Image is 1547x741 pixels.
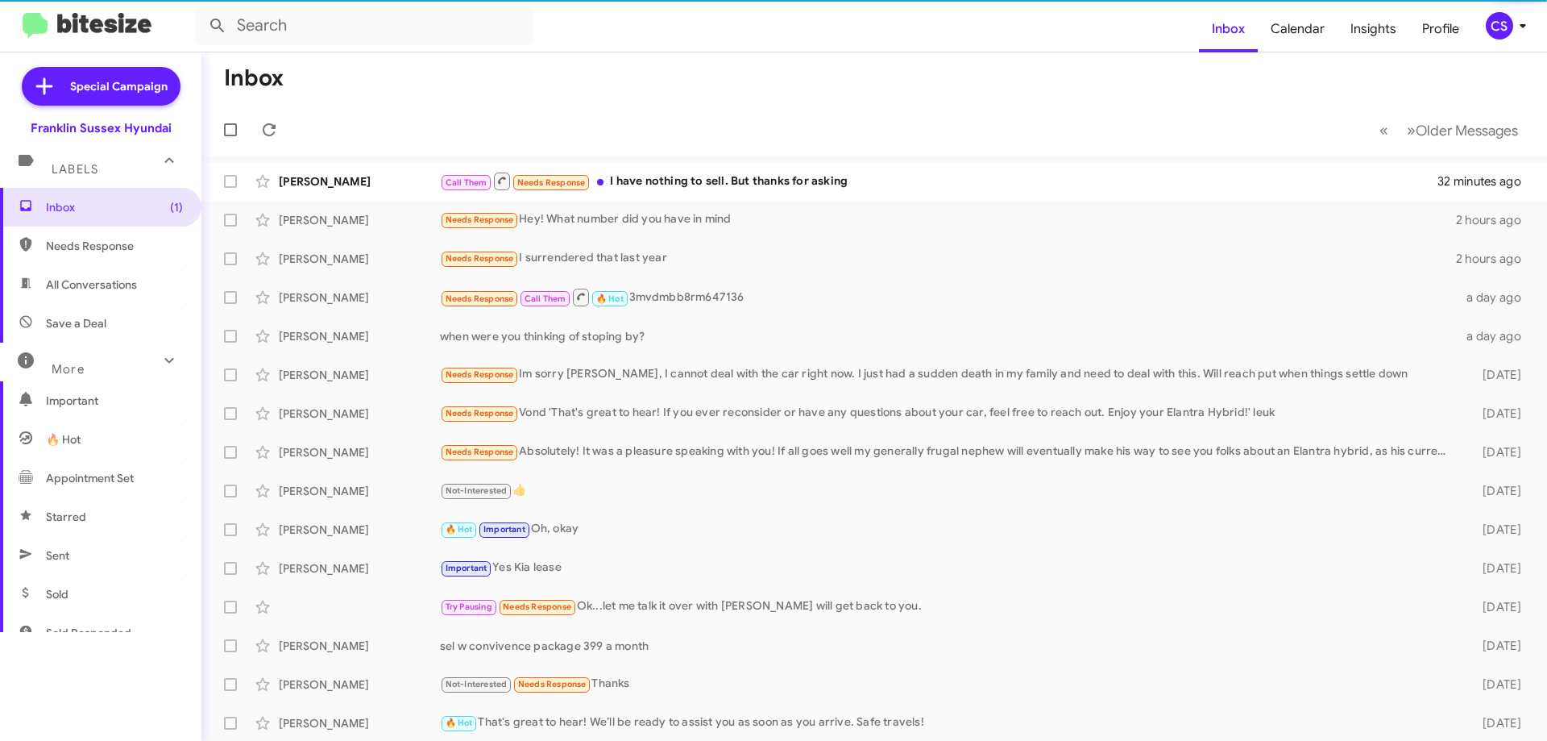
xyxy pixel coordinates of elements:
span: Needs Response [446,214,514,225]
div: [DATE] [1457,444,1534,460]
span: Important [446,563,487,573]
span: Needs Response [446,447,514,457]
div: Yes Kia lease [440,559,1457,577]
div: a day ago [1457,289,1534,306]
span: Call Them [525,293,566,304]
span: Needs Response [503,602,571,612]
div: [DATE] [1457,406,1534,422]
div: I surrendered that last year [440,249,1456,268]
a: Special Campaign [22,67,180,106]
span: 🔥 Hot [596,293,624,304]
div: [DATE] [1457,676,1534,693]
div: [DATE] [1457,522,1534,538]
span: Needs Response [517,177,586,188]
div: CS [1486,12,1513,40]
span: More [52,362,85,377]
div: 2 hours ago [1456,251,1534,267]
span: Not-Interested [446,679,508,689]
div: Ok...let me talk it over with [PERSON_NAME] will get back to you. [440,597,1457,616]
span: Save a Deal [46,315,106,331]
span: (1) [170,199,183,215]
div: [DATE] [1457,367,1534,383]
div: [DATE] [1457,638,1534,654]
span: 🔥 Hot [446,524,473,535]
div: [PERSON_NAME] [279,715,440,731]
a: Insights [1338,6,1409,52]
a: Calendar [1258,6,1338,52]
div: [PERSON_NAME] [279,328,440,344]
span: « [1379,120,1388,140]
span: 🔥 Hot [46,431,81,448]
span: Needs Response [518,679,587,689]
div: Hey! What number did you have in mind [440,210,1456,229]
div: [PERSON_NAME] [279,522,440,538]
div: [PERSON_NAME] [279,444,440,460]
div: Franklin Sussex Hyundai [31,120,172,136]
div: [PERSON_NAME] [279,212,440,228]
span: Needs Response [446,293,514,304]
span: Special Campaign [70,78,168,94]
span: Sold [46,586,68,602]
div: 2 hours ago [1456,212,1534,228]
span: Sent [46,547,69,564]
div: sel w convivence package 399 a month [440,638,1457,654]
span: Appointment Set [46,470,134,486]
div: [PERSON_NAME] [279,483,440,499]
span: Older Messages [1416,122,1518,139]
div: [PERSON_NAME] [279,406,440,422]
button: CS [1472,12,1529,40]
span: Labels [52,162,98,177]
button: Previous [1370,114,1398,147]
div: I have nothing to sell. But thanks for asking [440,171,1437,191]
div: 👍 [440,481,1457,500]
div: Vond 'That's great to hear! If you ever reconsider or have any questions about your car, feel fre... [440,404,1457,423]
span: Sold Responded [46,625,131,641]
nav: Page navigation example [1371,114,1528,147]
div: 3mvdmbb8rm647136 [440,287,1457,307]
div: [PERSON_NAME] [279,638,440,654]
div: [DATE] [1457,560,1534,577]
div: Absolutely! It was a pleasure speaking with you! If all goes well my generally frugal nephew will... [440,443,1457,461]
span: Needs Response [446,369,514,380]
div: [PERSON_NAME] [279,251,440,267]
div: a day ago [1457,328,1534,344]
input: Search [195,6,533,45]
span: Needs Response [446,253,514,264]
div: [PERSON_NAME] [279,289,440,306]
button: Next [1397,114,1528,147]
span: Not-Interested [446,485,508,496]
span: Starred [46,509,86,525]
span: Needs Response [446,408,514,418]
span: Needs Response [46,238,183,254]
div: [PERSON_NAME] [279,173,440,189]
span: Try Pausing [446,602,492,612]
span: Call Them [446,177,487,188]
div: Thanks [440,675,1457,693]
div: [DATE] [1457,483,1534,499]
span: Important [483,524,525,535]
div: when were you thinking of stoping by? [440,328,1457,344]
span: Important [46,393,183,409]
div: That's great to hear! We’ll be ready to assist you as soon as you arrive. Safe travels! [440,714,1457,732]
a: Profile [1409,6,1472,52]
div: 32 minutes ago [1437,173,1534,189]
span: All Conversations [46,277,137,293]
a: Inbox [1199,6,1258,52]
div: [PERSON_NAME] [279,367,440,383]
div: [PERSON_NAME] [279,676,440,693]
div: Im sorry [PERSON_NAME], I cannot deal with the car right now. I just had a sudden death in my fam... [440,365,1457,384]
div: [DATE] [1457,715,1534,731]
span: » [1407,120,1416,140]
div: Oh, okay [440,520,1457,539]
span: Inbox [46,199,183,215]
div: [DATE] [1457,599,1534,615]
span: 🔥 Hot [446,718,473,728]
div: [PERSON_NAME] [279,560,440,577]
h1: Inbox [224,65,284,91]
